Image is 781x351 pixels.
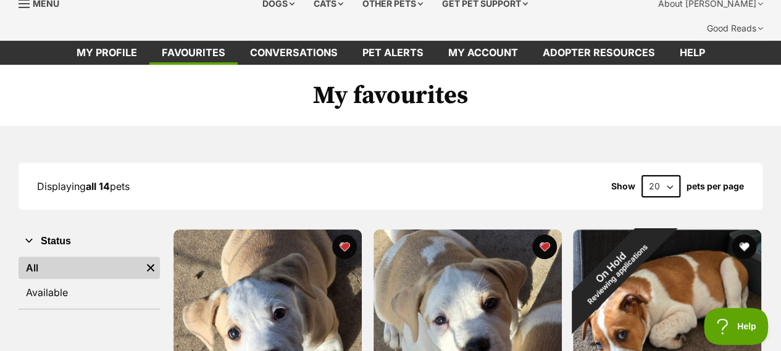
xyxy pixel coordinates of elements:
a: conversations [238,41,350,65]
a: My account [436,41,530,65]
div: On Hold [546,202,682,339]
strong: all 14 [86,180,110,192]
a: Help [667,41,717,65]
a: My profile [64,41,149,65]
button: favourite [732,234,756,259]
a: Favourites [149,41,238,65]
button: favourite [332,234,357,259]
a: All [19,257,141,279]
span: Reviewing applications [586,242,649,306]
button: Status [19,233,160,249]
span: Show [611,181,635,191]
a: Available [19,281,160,304]
a: Pet alerts [350,41,436,65]
a: Adopter resources [530,41,667,65]
button: favourite [532,234,556,259]
span: Displaying pets [37,180,130,192]
a: Remove filter [141,257,160,279]
iframe: Help Scout Beacon - Open [704,308,769,345]
div: Good Reads [698,16,772,41]
div: Status [19,254,160,308]
label: pets per page [687,181,744,191]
